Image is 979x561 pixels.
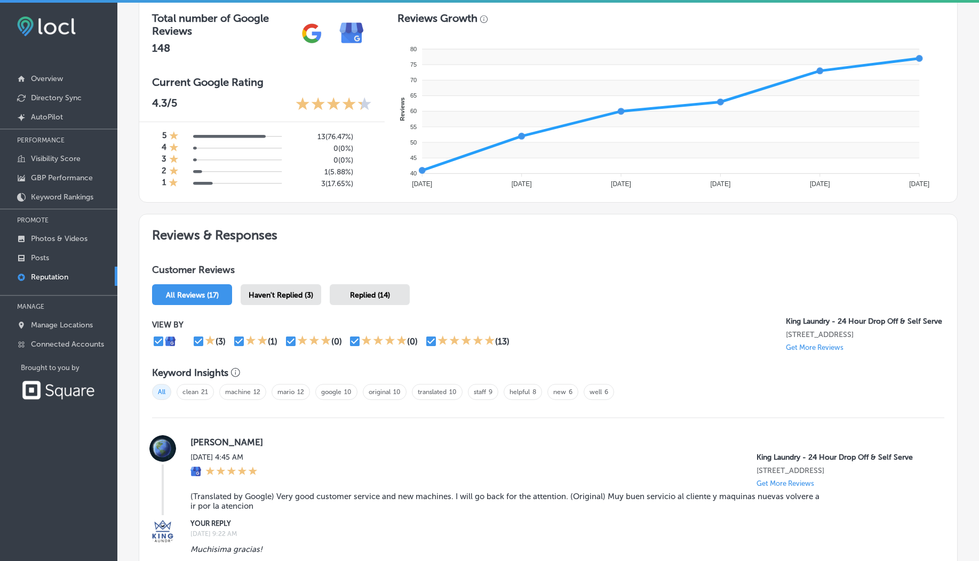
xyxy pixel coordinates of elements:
span: All Reviews (17) [166,291,219,300]
tspan: 70 [410,77,417,83]
img: e7ababfa220611ac49bdb491a11684a6.png [332,13,372,53]
h3: Current Google Rating [152,76,372,89]
div: 1 Star [205,335,216,348]
p: Get More Reviews [786,343,843,351]
p: Keyword Rankings [31,193,93,202]
a: 6 [604,388,608,396]
div: (3) [216,336,226,347]
tspan: 80 [410,46,417,52]
h5: 3 ( 17.65% ) [290,179,353,188]
div: 4 Stars [361,335,407,348]
p: GBP Performance [31,173,93,182]
p: Photos & Videos [31,234,87,243]
div: (13) [495,336,510,347]
text: Reviews [399,98,405,121]
tspan: 65 [410,92,417,99]
h3: Reviews Growth [397,12,477,25]
div: (1) [268,336,277,347]
a: mario [277,388,295,396]
label: [PERSON_NAME] [190,437,927,447]
img: gPZS+5FD6qPJAAAAABJRU5ErkJggg== [292,13,332,53]
tspan: [DATE] [412,180,432,188]
div: 1 Star [169,154,179,166]
blockquote: (Translated by Google) Very good customer service and new machines. I will go back for the attent... [190,492,827,511]
a: machine [225,388,251,396]
tspan: 75 [410,61,417,68]
img: Image [149,518,176,544]
a: new [553,388,566,396]
div: 2 Stars [245,335,268,348]
a: helpful [510,388,530,396]
div: 1 Star [169,166,179,178]
p: Overview [31,74,63,83]
h4: 5 [162,131,166,142]
div: 1 Star [169,131,179,142]
p: Visibility Score [31,154,81,163]
p: 1980 Maple Avenue [757,466,927,475]
a: translated [418,388,447,396]
p: 1980 Maple Avenue Los Angeles, CA 90011, US [786,330,944,339]
tspan: 40 [410,170,417,177]
a: 10 [344,388,352,396]
a: clean [182,388,198,396]
h3: Keyword Insights [152,367,228,379]
a: staff [474,388,486,396]
label: [DATE] 9:22 AM [190,530,927,538]
div: 4.3 Stars [296,97,372,113]
p: Brought to you by [21,364,117,372]
a: google [321,388,341,396]
p: VIEW BY [152,320,786,330]
tspan: [DATE] [909,180,929,188]
p: AutoPilot [31,113,63,122]
div: 3 Stars [297,335,331,348]
p: King Laundry - 24 Hour Drop Off & Self Serve [757,453,927,462]
a: 9 [489,388,492,396]
tspan: 45 [410,155,417,161]
h4: 3 [162,154,166,166]
span: Replied (14) [350,291,390,300]
h5: 0 ( 0% ) [290,144,353,153]
tspan: [DATE] [611,180,631,188]
tspan: 60 [410,108,417,114]
span: Haven't Replied (3) [249,291,313,300]
h4: 2 [162,166,166,178]
p: King Laundry - 24 Hour Drop Off & Self Serve [786,317,944,326]
a: 8 [532,388,536,396]
a: well [590,388,602,396]
a: 10 [393,388,401,396]
a: 12 [297,388,304,396]
h2: 148 [152,42,292,54]
span: All [152,384,171,400]
a: 6 [569,388,572,396]
div: 1 Star [169,142,179,154]
a: original [369,388,391,396]
p: Manage Locations [31,320,93,330]
p: Reputation [31,273,68,282]
p: Posts [31,253,49,262]
tspan: 55 [410,124,417,130]
p: Directory Sync [31,93,82,102]
p: Get More Reviews [757,479,814,487]
img: Square [21,380,95,400]
h2: Reviews & Responses [139,214,957,251]
a: 21 [201,388,208,396]
h4: 1 [162,178,166,189]
h5: 1 ( 5.88% ) [290,167,353,177]
h4: 4 [162,142,166,154]
h3: Total number of Google Reviews [152,12,292,37]
tspan: [DATE] [512,180,532,188]
blockquote: Muchisima gracias! [190,544,827,554]
p: 4.3 /5 [152,97,177,113]
label: [DATE] 4:45 AM [190,453,258,462]
tspan: [DATE] [810,180,830,188]
h1: Customer Reviews [152,264,944,280]
tspan: 50 [410,139,417,146]
p: Connected Accounts [31,340,104,349]
img: fda3e92497d09a02dc62c9cd864e3231.png [17,17,76,36]
div: 5 Stars [437,335,495,348]
div: 1 Star [169,178,178,189]
a: 12 [253,388,260,396]
h5: 0 ( 0% ) [290,156,353,165]
div: 5 Stars [205,466,258,478]
div: (0) [407,336,418,347]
